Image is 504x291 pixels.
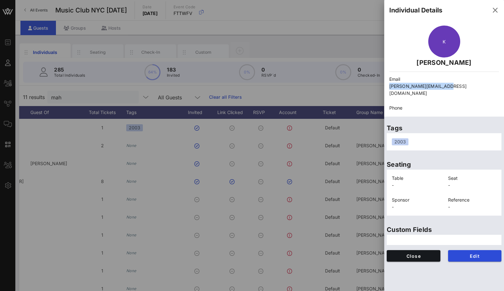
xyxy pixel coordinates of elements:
p: - [448,182,497,189]
span: Close [392,253,435,259]
p: Phone [389,104,499,111]
p: Custom Fields [387,225,501,235]
button: Edit [448,250,502,262]
p: - [448,203,497,211]
p: Seating [387,159,501,170]
p: [PERSON_NAME] [389,57,499,68]
div: 2003 [392,138,408,145]
span: K [443,39,446,44]
button: Close [387,250,440,262]
p: Sponsor [392,196,440,203]
p: Email [389,76,499,83]
p: Table [392,175,440,182]
p: Seat [448,175,497,182]
p: - [392,182,440,189]
span: Edit [453,253,497,259]
p: - [392,203,440,211]
p: Tags [387,123,501,133]
p: Reference [448,196,497,203]
p: [PERSON_NAME][EMAIL_ADDRESS][DOMAIN_NAME] [389,83,499,97]
div: Individual Details [389,5,442,15]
